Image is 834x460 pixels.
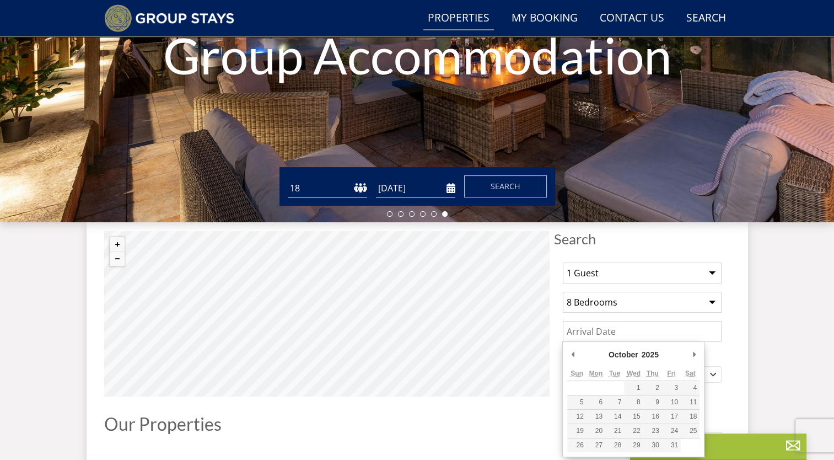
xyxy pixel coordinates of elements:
button: 31 [662,438,681,452]
button: 7 [605,395,624,409]
input: Arrival Date [376,179,455,197]
button: 14 [605,410,624,424]
button: 27 [587,438,605,452]
span: Search [554,231,730,247]
canvas: Map [104,231,550,397]
button: 1 [624,381,643,395]
button: 15 [624,410,643,424]
span: Search [491,181,520,191]
button: 8 [624,395,643,409]
input: Arrival Date [563,321,722,342]
button: 16 [643,410,662,424]
abbr: Sunday [571,370,583,377]
button: 20 [587,424,605,438]
a: Contact Us [595,6,669,31]
a: Search [682,6,730,31]
button: 10 [662,395,681,409]
div: October [607,346,640,363]
button: 3 [662,381,681,395]
img: Group Stays [104,4,235,32]
button: 29 [624,438,643,452]
button: 24 [662,424,681,438]
abbr: Saturday [685,370,696,377]
button: 25 [681,424,700,438]
a: Properties [423,6,494,31]
button: 30 [643,438,662,452]
button: 5 [567,395,586,409]
button: 13 [587,410,605,424]
button: 28 [605,438,624,452]
button: Next Month [688,346,700,363]
abbr: Friday [667,370,675,377]
abbr: Wednesday [627,370,641,377]
button: 19 [567,424,586,438]
button: 2 [643,381,662,395]
abbr: Monday [589,370,602,377]
button: 22 [624,424,643,438]
button: 26 [567,438,586,452]
abbr: Thursday [647,370,659,377]
button: 11 [681,395,700,409]
abbr: Tuesday [609,370,620,377]
button: 9 [643,395,662,409]
h1: Our Properties [104,414,550,434]
button: 17 [662,410,681,424]
button: Search [464,175,547,197]
button: Previous Month [567,346,578,363]
button: 23 [643,424,662,438]
button: 6 [587,395,605,409]
p: Enquire Now [636,439,801,453]
button: Zoom in [110,237,125,252]
button: Zoom out [110,252,125,266]
button: 4 [681,381,700,395]
button: 12 [567,410,586,424]
button: 18 [681,410,700,424]
div: 2025 [640,346,660,363]
a: My Booking [507,6,582,31]
button: 21 [605,424,624,438]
